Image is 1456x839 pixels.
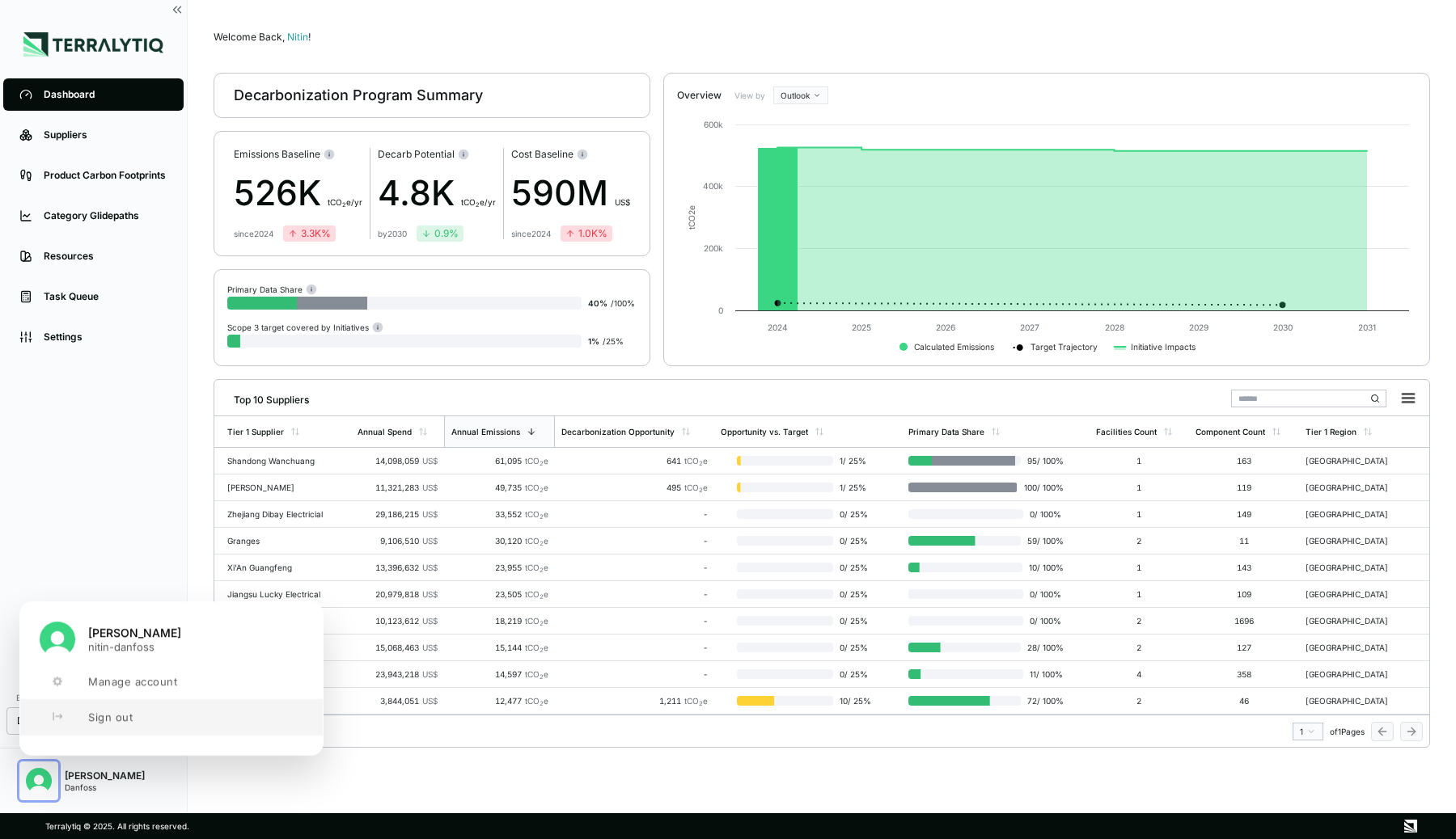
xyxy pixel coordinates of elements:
[1196,696,1293,706] div: 46
[451,456,548,466] div: 61,095
[44,250,167,263] div: Resources
[1306,536,1409,546] div: [GEOGRAPHIC_DATA]
[603,336,624,346] span: / 25 %
[718,306,723,315] text: 0
[1306,589,1409,599] div: [GEOGRAPHIC_DATA]
[1196,456,1293,466] div: 163
[1196,483,1293,492] div: 119
[358,427,412,436] div: Annual Spend
[422,456,438,466] span: US$
[699,700,703,707] sub: 2
[561,669,707,679] div: -
[451,589,548,599] div: 23,505
[684,456,708,466] span: tCO e
[358,509,438,519] div: 29,186,215
[684,696,708,706] span: tCO e
[588,336,599,346] span: 1 %
[88,675,177,688] span: Manage account
[1023,669,1064,679] span: 11 / 100 %
[781,91,810,100] span: Outlook
[561,696,707,706] div: 1,211
[227,536,331,546] div: Granges
[511,229,551,238] div: since 2024
[540,513,544,521] sub: 2
[19,761,58,800] button: Close user button
[1023,589,1064,599] span: 0 / 100 %
[88,626,181,640] span: [PERSON_NAME]
[44,331,167,344] div: Settings
[1358,323,1376,332] text: 2031
[561,616,707,626] div: -
[561,589,707,599] div: -
[1306,696,1409,706] div: [GEOGRAPHIC_DATA]
[1023,616,1064,626] span: 0 / 100 %
[540,593,544,601] sub: 2
[451,563,548,572] div: 23,955
[358,483,438,492] div: 11,321,283
[358,589,438,599] div: 20,979,818
[422,696,438,706] span: US$
[221,387,309,407] div: Top 10 Suppliers
[358,616,438,626] div: 10,123,612
[227,509,331,519] div: Zhejiang Dibay Electricial
[525,643,548,652] span: tCO e
[1021,696,1064,706] span: 72 / 100 %
[44,209,167,222] div: Category Glidepaths
[833,696,876,706] span: 10 / 25 %
[540,567,544,574] sub: 2
[936,323,955,332] text: 2026
[451,536,548,546] div: 30,120
[342,201,346,209] sub: 2
[833,643,876,652] span: 0 / 25 %
[227,456,331,466] div: Shandong Wanchuang
[1021,456,1064,466] span: 95 / 100 %
[833,589,876,599] span: 0 / 25 %
[525,509,548,519] span: tCO e
[540,620,544,627] sub: 2
[908,427,984,436] div: Primary Data Share
[734,91,767,100] label: View by
[525,589,548,599] span: tCO e
[1096,536,1183,546] div: 2
[833,616,876,626] span: 0 / 25 %
[565,227,607,240] div: 1.0K %
[1096,563,1183,572] div: 1
[422,509,438,519] span: US$
[1306,643,1409,652] div: [GEOGRAPHIC_DATA]
[26,768,52,794] img: Nitin Shetty
[1196,536,1293,546] div: 11
[227,483,331,492] div: [PERSON_NAME]
[1131,342,1196,352] text: Initiative Impacts
[461,197,496,207] span: t CO e/yr
[1196,616,1293,626] div: 1696
[421,227,459,240] div: 0.9 %
[44,290,167,303] div: Task Queue
[1096,456,1183,466] div: 1
[511,148,630,161] div: Cost Baseline
[214,31,1430,44] div: Welcome Back,
[44,129,167,141] div: Suppliers
[525,696,548,706] span: tCO e
[687,210,696,215] tspan: 2
[227,427,284,436] div: Tier 1 Supplier
[833,563,876,572] span: 0 / 25 %
[1031,342,1098,352] text: Target Trajectory
[677,89,722,102] div: Overview
[703,181,723,191] text: 400k
[1018,483,1064,492] span: 100 / 100 %
[611,298,635,308] span: / 100 %
[1021,643,1064,652] span: 28 / 100 %
[6,688,180,707] div: Business Units Displayed
[422,483,438,492] span: US$
[615,197,630,207] span: US$
[227,321,383,333] div: Scope 3 target covered by Initiatives
[378,167,496,219] div: 4.8K
[234,229,273,238] div: since 2024
[561,563,707,572] div: -
[1023,509,1064,519] span: 0 / 100 %
[1196,509,1293,519] div: 149
[1196,563,1293,572] div: 143
[227,283,317,295] div: Primary Data Share
[768,323,788,332] text: 2024
[1189,323,1208,332] text: 2029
